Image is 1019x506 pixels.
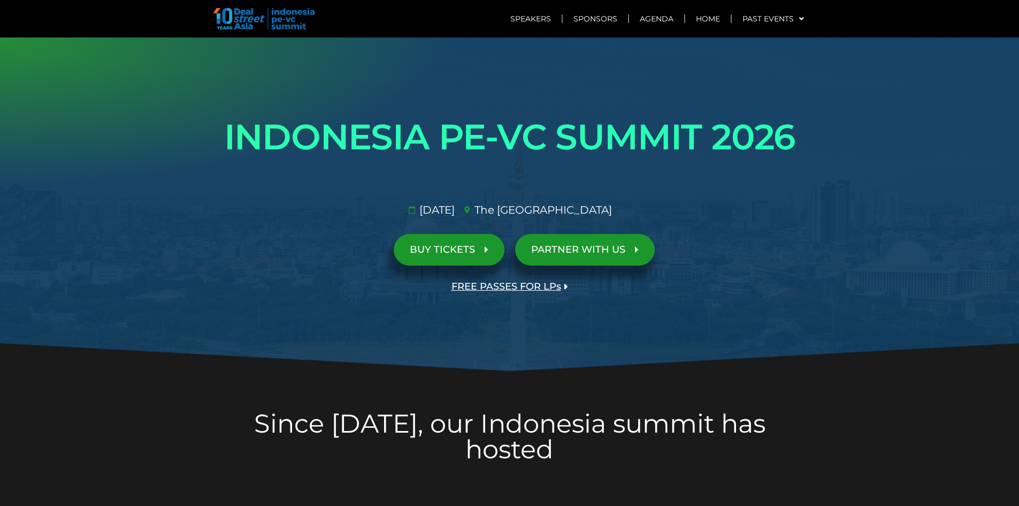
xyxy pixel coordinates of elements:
h2: Since [DATE], our Indonesia summit has hosted [210,411,809,462]
a: BUY TICKETS [394,234,504,266]
span: The [GEOGRAPHIC_DATA]​ [472,202,612,218]
a: Past Events [732,6,815,31]
a: FREE PASSES FOR LPs [435,271,584,303]
a: Home [685,6,731,31]
a: PARTNER WITH US [515,234,655,266]
a: Sponsors [563,6,628,31]
span: BUY TICKETS [410,245,475,255]
span: PARTNER WITH US [531,245,625,255]
span: [DATE]​ [417,202,455,218]
span: FREE PASSES FOR LPs [451,282,561,292]
a: Agenda [629,6,684,31]
a: Speakers [500,6,562,31]
h1: INDONESIA PE-VC SUMMIT 2026 [210,107,809,167]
